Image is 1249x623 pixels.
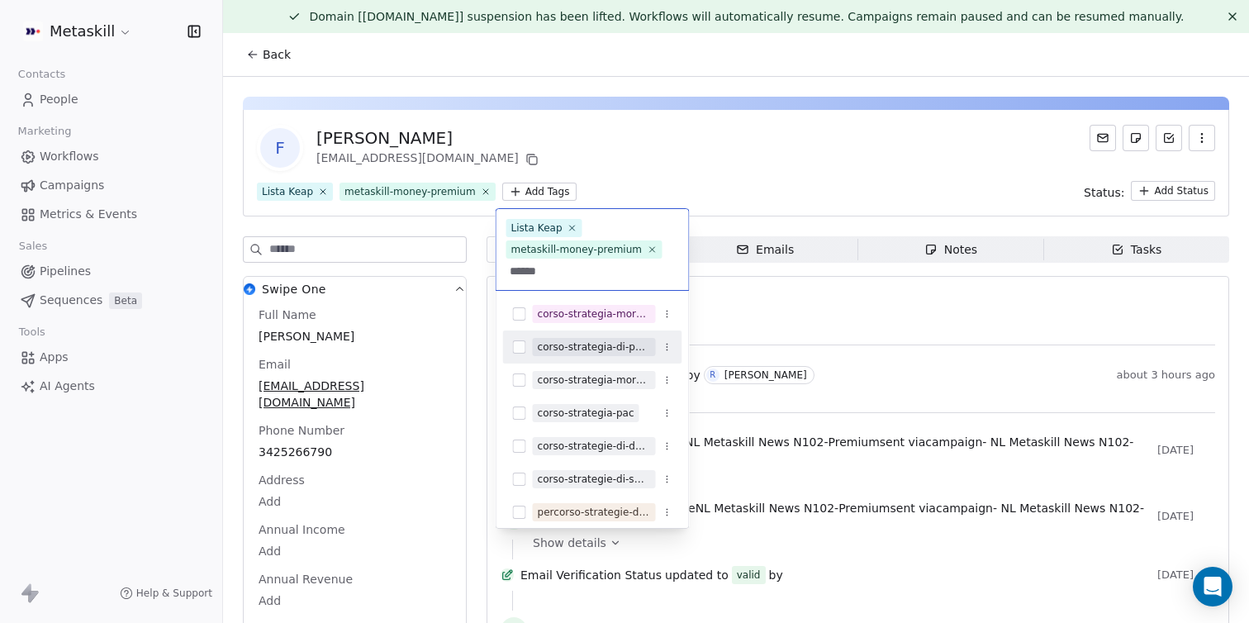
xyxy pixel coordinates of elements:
[538,505,651,520] div: percorso-strategie-di-day-trading
[538,406,634,421] div: corso-strategia-pac
[538,439,651,454] div: corso-strategie-di-day-trading
[538,340,651,354] div: corso-strategia-di-position-trading
[538,472,651,487] div: corso-strategie-di-swing-trading
[503,297,682,595] div: Suggestions
[538,373,651,388] div: corso-strategia-morale
[538,307,651,321] div: corso-strategia-morale
[511,221,563,235] div: Lista Keap
[511,242,643,257] div: metaskill-money-premium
